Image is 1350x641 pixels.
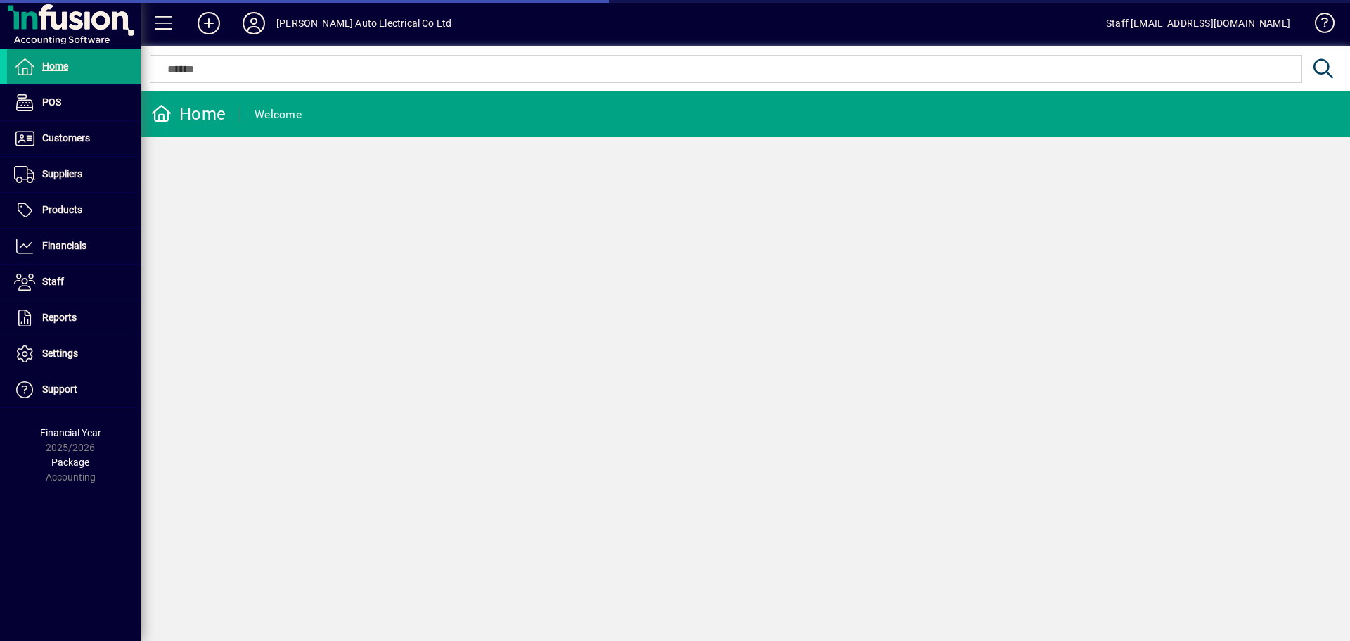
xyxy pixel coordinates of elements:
a: Customers [7,121,141,156]
a: Suppliers [7,157,141,192]
a: POS [7,85,141,120]
div: [PERSON_NAME] Auto Electrical Co Ltd [276,12,451,34]
span: Products [42,204,82,215]
span: Settings [42,348,78,359]
a: Settings [7,336,141,372]
button: Profile [231,11,276,36]
span: Customers [42,132,90,144]
a: Products [7,193,141,228]
div: Staff [EMAIL_ADDRESS][DOMAIN_NAME] [1106,12,1290,34]
span: Package [51,457,89,468]
button: Add [186,11,231,36]
span: Staff [42,276,64,287]
span: POS [42,96,61,108]
span: Suppliers [42,168,82,179]
a: Reports [7,300,141,336]
a: Financials [7,229,141,264]
span: Financial Year [40,427,101,438]
span: Home [42,61,68,72]
a: Support [7,372,141,407]
div: Welcome [255,103,302,126]
a: Staff [7,265,141,300]
span: Support [42,383,77,395]
div: Home [151,103,226,125]
span: Reports [42,312,77,323]
a: Knowledge Base [1304,3,1332,49]
span: Financials [42,240,86,251]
